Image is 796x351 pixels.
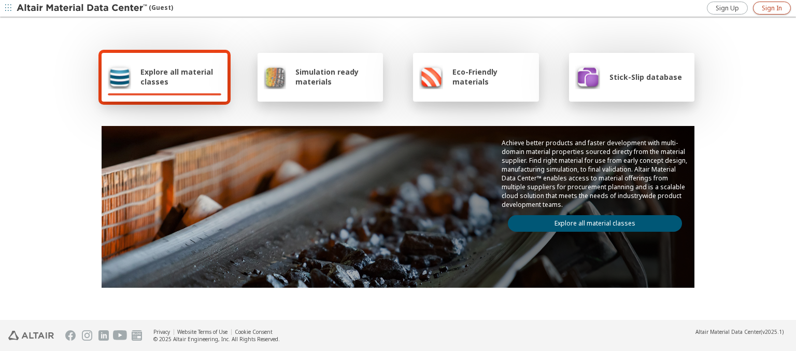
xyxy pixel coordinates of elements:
a: Sign Up [707,2,748,15]
span: Eco-Friendly materials [452,67,532,87]
span: Stick-Slip database [609,72,682,82]
a: Website Terms of Use [177,328,228,335]
a: Sign In [753,2,791,15]
span: Altair Material Data Center [695,328,761,335]
img: Altair Material Data Center [17,3,149,13]
div: © 2025 Altair Engineering, Inc. All Rights Reserved. [153,335,280,343]
a: Explore all material classes [508,215,682,232]
a: Cookie Consent [235,328,273,335]
span: Explore all material classes [140,67,221,87]
img: Simulation ready materials [264,64,286,89]
img: Eco-Friendly materials [419,64,443,89]
img: Explore all material classes [108,64,131,89]
img: Stick-Slip database [575,64,600,89]
div: (Guest) [17,3,173,13]
span: Sign Up [716,4,739,12]
span: Sign In [762,4,782,12]
div: (v2025.1) [695,328,784,335]
p: Achieve better products and faster development with multi-domain material properties sourced dire... [502,138,688,209]
img: Altair Engineering [8,331,54,340]
span: Simulation ready materials [295,67,377,87]
a: Privacy [153,328,170,335]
